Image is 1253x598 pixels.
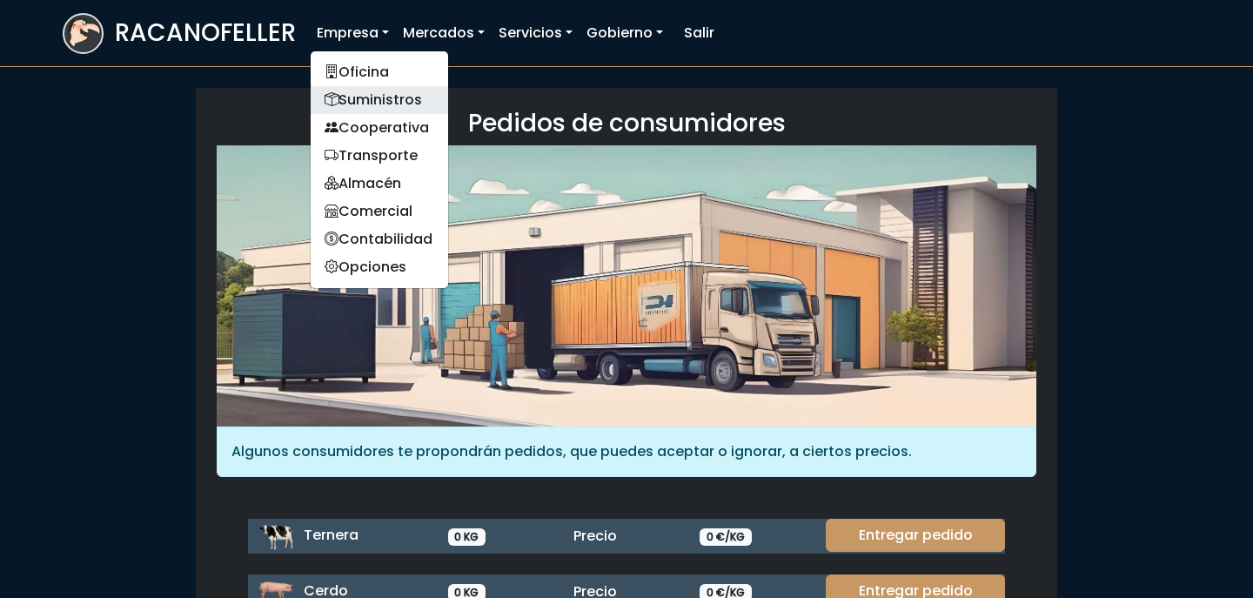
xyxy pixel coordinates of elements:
[217,145,1036,427] img: orders.jpg
[310,16,396,50] a: Empresa
[448,528,486,546] span: 0 KG
[217,109,1036,138] h3: Pedidos de consumidores
[580,16,670,50] a: Gobierno
[64,15,102,48] img: logoracarojo.png
[304,525,358,545] span: Ternera
[311,58,448,86] a: Oficina
[492,16,580,50] a: Servicios
[311,114,448,142] a: Cooperativa
[677,16,721,50] a: Salir
[700,528,752,546] span: 0 €/KG
[311,225,448,253] a: Contabilidad
[311,142,448,170] a: Transporte
[311,170,448,198] a: Almacén
[63,9,296,58] a: RACANOFELLER
[311,253,448,281] a: Opciones
[115,18,296,48] h3: RACANOFELLER
[311,86,448,114] a: Suministros
[217,427,1036,477] div: Algunos consumidores te propondrán pedidos, que puedes aceptar o ignorar, a ciertos precios.
[396,16,492,50] a: Mercados
[563,526,689,547] div: Precio
[258,519,293,554] img: ternera.png
[826,519,1005,552] a: Entregar pedido
[311,198,448,225] a: Comercial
